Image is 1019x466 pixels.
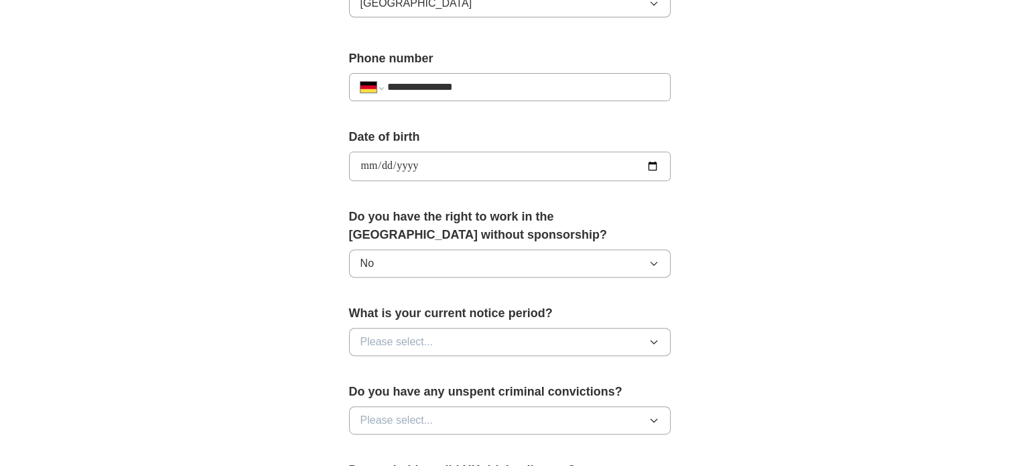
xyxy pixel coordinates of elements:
[360,255,374,272] span: No
[349,383,671,401] label: Do you have any unspent criminal convictions?
[349,328,671,356] button: Please select...
[349,304,671,323] label: What is your current notice period?
[360,334,433,350] span: Please select...
[360,412,433,428] span: Please select...
[349,128,671,146] label: Date of birth
[349,249,671,278] button: No
[349,406,671,434] button: Please select...
[349,50,671,68] label: Phone number
[349,208,671,244] label: Do you have the right to work in the [GEOGRAPHIC_DATA] without sponsorship?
